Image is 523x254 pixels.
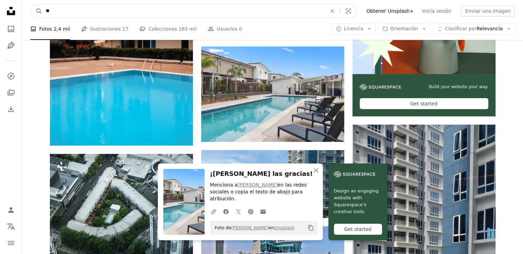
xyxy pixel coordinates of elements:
[238,182,277,188] a: [PERSON_NAME]
[30,4,357,18] form: Encuentra imágenes en todo el sitio
[334,169,375,179] img: file-1606177908946-d1eed1cbe4f5image
[328,163,388,240] a: Design an engaging website with Squarespace’s creative tools.Get started
[4,22,18,36] a: Fotos
[418,6,456,17] a: Inicia sesión
[360,98,488,109] div: Get started
[210,169,317,179] h3: ¡[PERSON_NAME] las gracias!
[122,25,128,33] span: 17
[50,204,193,211] a: Mirando hacia abajo en Melbourne
[257,204,269,218] a: Comparte por correo electrónico
[274,225,294,230] a: Unsplash
[340,4,357,18] button: Búsqueda visual
[220,204,232,218] a: Comparte en Facebook
[31,4,42,18] button: Buscar en Unsplash
[445,26,477,31] span: Clasificar por
[232,204,244,218] a: Comparte en Twitter
[305,222,317,234] button: Copiar al portapapeles
[210,182,317,202] p: Menciona a en las redes sociales o copia el texto de abajo para atribución.
[4,236,18,250] button: Menú
[211,222,295,233] span: Foto de en
[433,23,515,34] button: Clasificar porRelevancia
[81,18,128,40] a: Ilustraciones 17
[4,102,18,116] a: Historial de descargas
[231,225,269,230] a: [PERSON_NAME]
[4,69,18,83] a: Explorar
[201,46,344,142] img: Tumbonas cerca de la piscina
[332,23,375,34] button: Licencia
[244,204,257,218] a: Comparte en Pinterest
[4,220,18,233] button: Idioma
[334,224,382,235] div: Get started
[239,25,242,33] span: 0
[334,188,382,215] span: Design an engaging website with Squarespace’s creative tools.
[390,26,418,31] span: Orientación
[344,26,363,31] span: Licencia
[208,18,242,40] a: Usuarios 0
[139,18,197,40] a: Colecciones 163 mil
[378,23,430,34] button: Orientación
[4,86,18,99] a: Colecciones
[201,91,344,97] a: Tumbonas cerca de la piscina
[178,25,197,33] span: 163 mil
[4,203,18,217] a: Iniciar sesión / Registrarse
[4,39,18,52] a: Ilustraciones
[325,4,340,18] button: Borrar
[360,84,401,90] img: file-1606177908946-d1eed1cbe4f5image
[201,150,344,218] img: Una vista de una ciudad desde lo alto de un edificio
[445,25,503,32] span: Relevancia
[362,6,418,17] a: Obtener Unsplash+
[461,6,515,17] button: Enviar una imagen
[50,35,193,41] a: una piscina vacía frente a un edificio
[429,84,488,90] span: Build your website your way.
[4,4,18,19] a: Inicio — Unsplash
